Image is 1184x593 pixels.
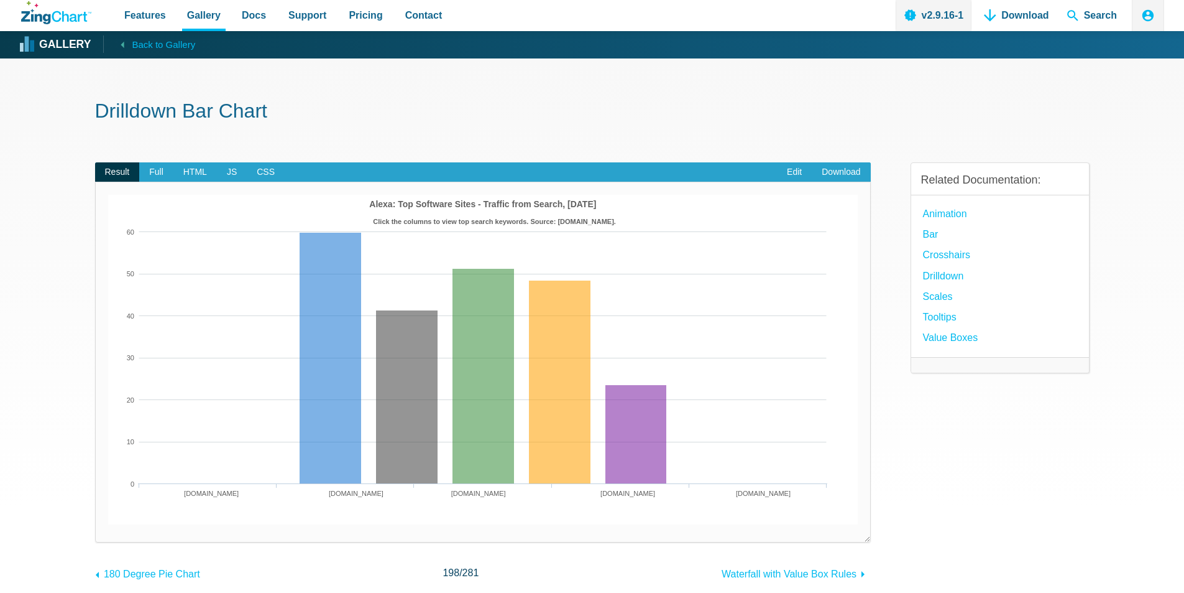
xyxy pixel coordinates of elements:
[173,162,217,182] span: HTML
[103,35,195,53] a: Back to Gallery
[923,268,964,284] a: Drilldown
[722,563,870,582] a: Waterfall with Value Box Rules
[923,205,967,222] a: Animation
[21,35,91,54] a: Gallery
[39,39,91,50] strong: Gallery
[812,162,870,182] a: Download
[349,7,382,24] span: Pricing
[923,226,938,243] a: Bar
[923,288,953,305] a: Scales
[95,563,200,582] a: 180 Degree Pie Chart
[217,162,247,182] span: JS
[187,7,221,24] span: Gallery
[139,162,173,182] span: Full
[288,7,326,24] span: Support
[777,162,812,182] a: Edit
[247,162,285,182] span: CSS
[95,98,1090,126] h1: Drilldown Bar Chart
[722,569,856,579] span: Waterfall with Value Box Rules
[21,1,91,24] a: ZingChart Logo. Click to return to the homepage
[405,7,443,24] span: Contact
[443,567,459,578] span: 198
[923,309,957,325] a: Tooltips
[132,37,195,53] span: Back to Gallery
[104,569,200,579] span: 180 Degree Pie Chart
[443,564,479,581] span: /
[923,329,978,346] a: Value Boxes
[921,173,1079,187] h3: Related Documentation:
[124,7,166,24] span: Features
[462,567,479,578] span: 281
[923,246,970,263] a: Crosshairs
[242,7,266,24] span: Docs
[95,162,140,182] span: Result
